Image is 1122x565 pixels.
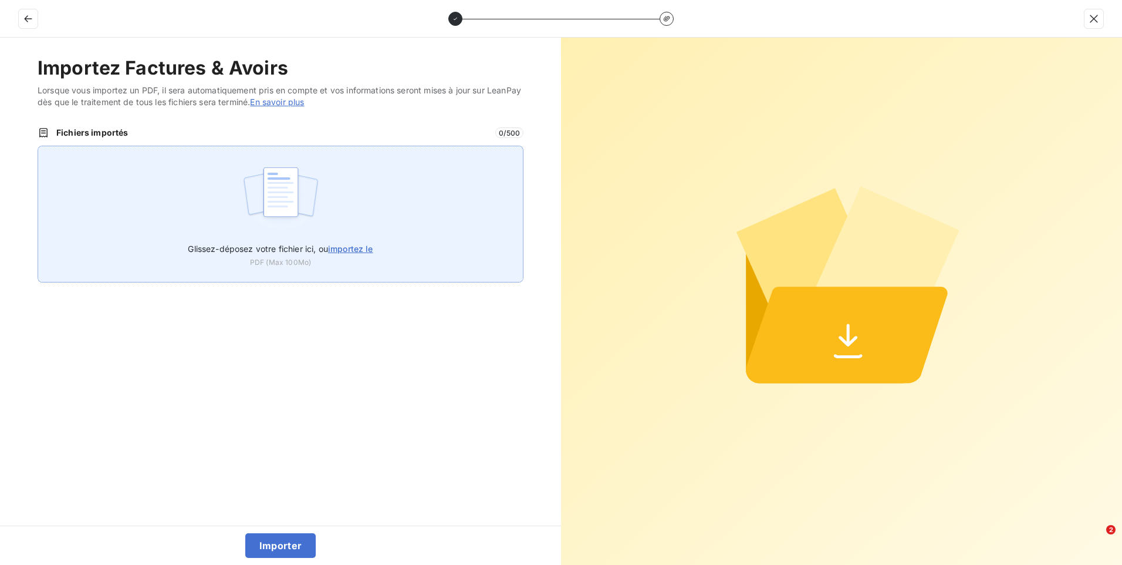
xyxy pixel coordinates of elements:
img: illustration [242,160,320,236]
button: Importer [245,533,316,558]
span: Glissez-déposez votre fichier ici, ou [188,244,373,254]
h2: Importez Factures & Avoirs [38,56,523,80]
span: PDF (Max 100Mo) [250,257,311,268]
span: Fichiers importés [56,127,488,139]
iframe: Intercom live chat [1082,525,1110,553]
span: 2 [1106,525,1116,534]
span: importez le [328,244,373,254]
span: Lorsque vous importez un PDF, il sera automatiquement pris en compte et vos informations seront m... [38,85,523,108]
a: En savoir plus [250,97,304,107]
span: 0 / 500 [495,127,523,138]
